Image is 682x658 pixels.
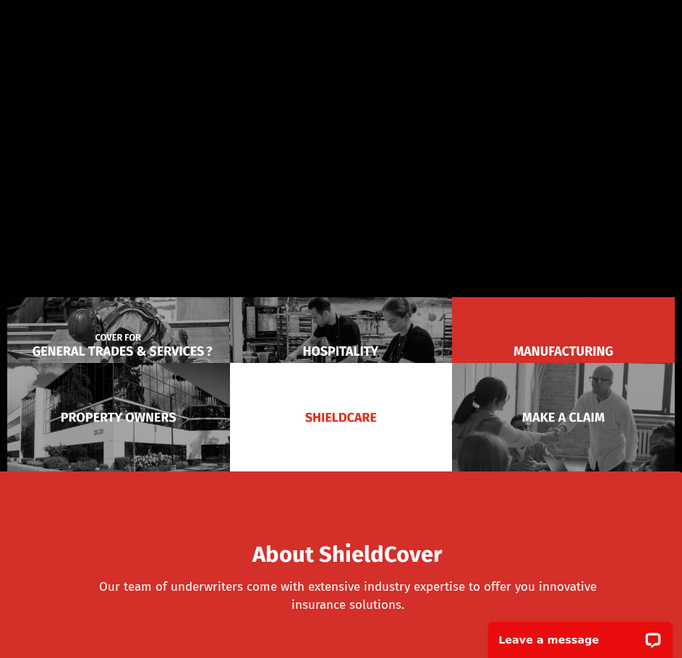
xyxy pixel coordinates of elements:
[252,543,442,565] span: About ShieldCover
[479,612,682,658] iframe: LiveChat chat widget
[99,579,597,613] a: Our team of underwriters come with extensive industry expertise to offer you innovative insurance...
[252,550,442,565] a: About ShieldCover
